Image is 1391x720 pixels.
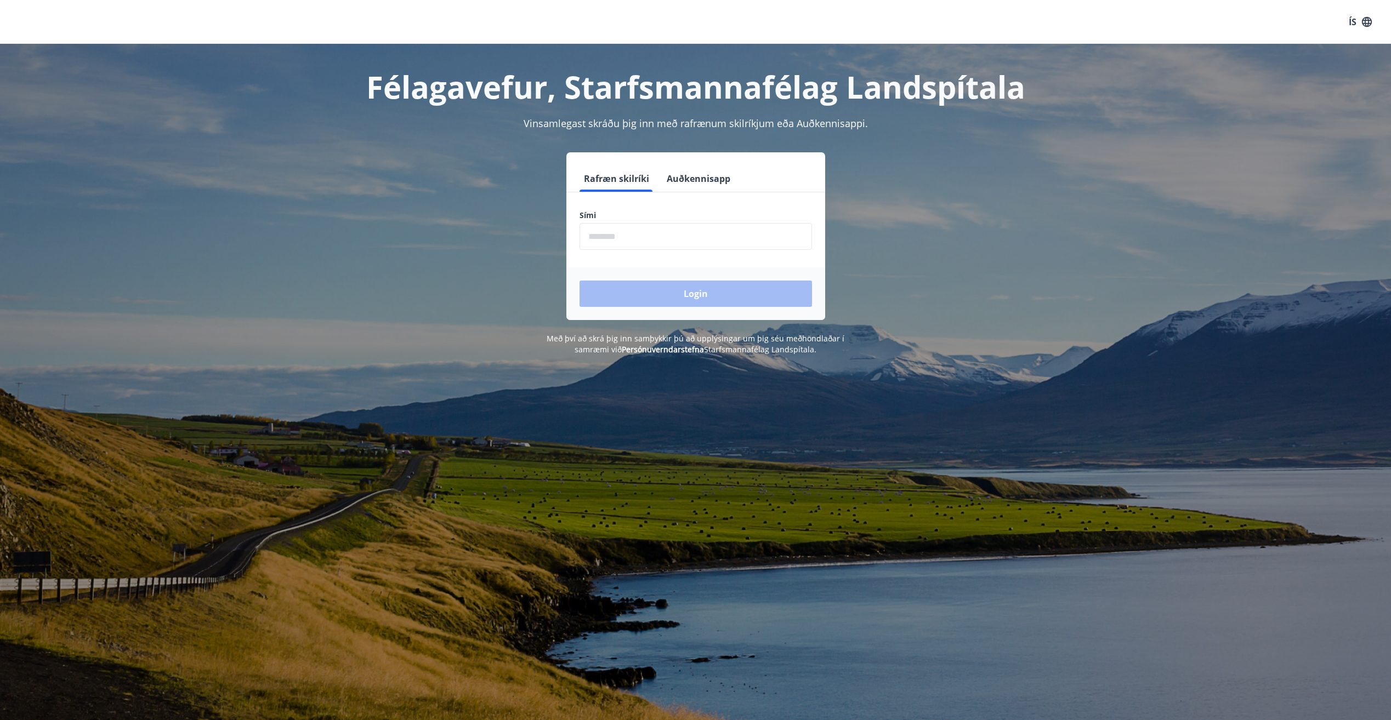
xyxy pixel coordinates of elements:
h1: Félagavefur, Starfsmannafélag Landspítala [314,66,1077,107]
button: Rafræn skilríki [580,165,654,192]
span: Með því að skrá þig inn samþykkir þú að upplýsingar um þig séu meðhöndlaðar í samræmi við Starfsm... [547,333,844,355]
button: ÍS [1343,12,1378,32]
span: Vinsamlegast skráðu þig inn með rafrænum skilríkjum eða Auðkennisappi. [524,117,868,130]
button: Auðkennisapp [662,165,735,192]
a: Persónuverndarstefna [622,344,704,355]
label: Sími [580,210,812,221]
